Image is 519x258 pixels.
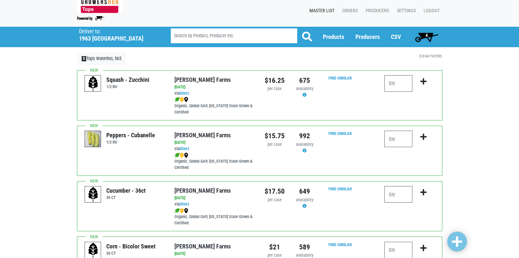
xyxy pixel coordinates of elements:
[79,35,154,42] h5: 1963 [GEOGRAPHIC_DATA]
[106,131,155,140] div: Peppers - Cubanelle
[391,33,401,40] a: CSV
[265,86,285,92] div: per case
[179,202,189,207] a: Direct
[174,187,231,194] a: [PERSON_NAME] Farms
[79,27,159,42] span: Tops Waterloo, 565 (1963 Kingdom Plaza, Waterloo, NY 13165, USA)
[323,33,344,40] a: Products
[328,76,352,81] a: Find Similar
[265,75,285,86] div: $16.25
[85,186,101,203] img: placeholder-variety-43d6402dacf2d531de610a020419775a.svg
[328,186,352,191] a: Find Similar
[174,76,231,83] a: [PERSON_NAME] Farms
[85,131,101,147] img: thumbnail-0a21d7569dbf8d3013673048c6385dc6.png
[174,251,254,257] div: [DATE]
[295,75,315,86] div: 675
[418,5,442,17] a: Logout
[295,186,315,197] div: 649
[184,97,188,102] img: map_marker-0e94453035b3232a4d21701695807de9.png
[296,142,313,147] span: availability
[180,208,184,213] img: safety-e55c860ca8c00a9c171001a62a92dabd.png
[85,76,101,92] img: placeholder-variety-43d6402dacf2d531de610a020419775a.svg
[174,146,254,152] div: via
[337,5,360,17] a: Orders
[77,52,126,65] a: XTops Waterloo, 565
[426,33,428,38] span: 4
[180,153,184,158] img: safety-e55c860ca8c00a9c171001a62a92dabd.png
[174,97,180,102] img: leaf-e5c59151409436ccce96b2ca1b28e03c.png
[184,153,188,158] img: map_marker-0e94453035b3232a4d21701695807de9.png
[328,131,352,136] a: Find Similar
[174,201,254,208] div: via
[174,208,180,213] img: leaf-e5c59151409436ccce96b2ca1b28e03c.png
[265,142,285,148] div: per case
[106,195,146,200] h6: 36 CT
[265,186,285,197] div: $17.50
[174,140,254,146] div: [DATE]
[82,56,87,61] span: X
[265,242,285,252] div: $21
[174,90,254,97] div: via
[106,140,155,145] h6: 1/2 BU
[179,91,189,96] a: Direct
[360,5,392,17] a: Producers
[85,136,101,142] a: Peppers - Cubanelle
[355,33,380,40] a: Producers
[328,242,352,247] a: Find Similar
[174,132,231,139] a: [PERSON_NAME] Farms
[295,242,315,252] div: 589
[265,131,285,141] div: $15.75
[412,30,441,44] a: 4
[174,195,254,201] div: [DATE]
[296,86,313,91] span: availability
[106,186,146,195] div: Cucumber - 36ct
[174,97,254,115] div: Organic, Global GAP, [US_STATE] State Grown & Certified
[304,5,337,17] a: Master List
[174,84,254,90] div: [DATE]
[296,253,313,258] span: availability
[171,28,297,43] input: Search by Product, Producer etc.
[295,131,315,141] div: 992
[296,197,313,202] span: availability
[106,242,156,251] div: Corn - Bicolor Sweet
[384,186,412,203] input: Qty
[77,16,104,21] img: Powered by Big Wheelbarrow
[174,208,254,226] div: Organic, Global GAP, [US_STATE] State Grown & Certified
[106,75,149,84] div: Squash - Zucchini
[180,97,184,102] img: safety-e55c860ca8c00a9c171001a62a92dabd.png
[174,243,231,250] a: [PERSON_NAME] Farms
[106,251,156,256] h6: 50 CT
[392,5,418,17] a: Settings
[106,84,149,89] h6: 1/2 BU
[179,146,189,151] a: Direct
[174,153,180,158] img: leaf-e5c59151409436ccce96b2ca1b28e03c.png
[419,54,442,58] a: Clear Filters
[174,152,254,171] div: Organic, Global GAP, [US_STATE] State Grown & Certified
[384,131,412,147] input: Qty
[184,208,188,213] img: map_marker-0e94453035b3232a4d21701695807de9.png
[384,75,412,92] input: Qty
[265,197,285,203] div: per case
[79,28,154,35] p: Deliver to:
